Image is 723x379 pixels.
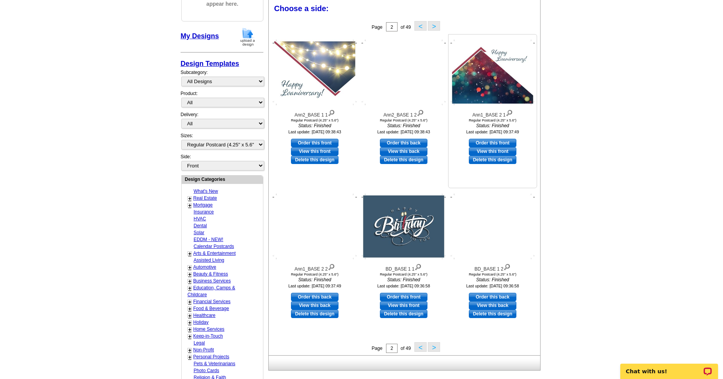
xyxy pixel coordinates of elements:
a: use this design [469,293,516,301]
img: BD_BASE 1 2 [450,194,535,259]
a: View this back [291,301,338,310]
a: use this design [380,139,427,147]
button: > [428,21,440,31]
a: Real Estate [193,195,217,201]
div: Side: [181,153,263,171]
a: Non-Profit [193,347,214,353]
button: < [414,21,427,31]
a: + [188,285,191,291]
a: Design Templates [181,60,239,67]
a: Education, Camps & Childcare [187,285,235,297]
img: upload-design [238,27,258,47]
a: Mortgage [193,202,213,208]
a: + [188,278,191,284]
a: View this front [380,301,427,310]
a: Healthcare [193,313,215,318]
small: Last update: [DATE] 09:36:58 [377,284,430,288]
a: HVAC [194,216,206,221]
a: Keep-in-Touch [193,333,223,339]
div: Design Categories [182,176,263,183]
a: Calendar Postcards [194,244,234,249]
a: Automotive [193,264,216,270]
a: + [188,354,191,360]
a: Insurance [194,209,214,215]
a: Personal Projects [193,354,229,359]
div: Sizes: [181,132,263,153]
i: Status: Finished [361,122,446,129]
div: BD_BASE 1 2 [450,262,535,272]
i: Status: Finished [361,276,446,283]
button: < [414,342,427,352]
span: Page [372,346,383,351]
a: Assisted Living [194,258,224,263]
div: Regular Postcard (4.25" x 5.6") [450,272,535,276]
div: Ann1_BASE 2 1 [450,108,535,118]
a: Home Services [193,326,224,332]
a: Food & Beverage [193,306,229,311]
i: Status: Finished [450,122,535,129]
a: Holiday [193,320,209,325]
div: Delivery: [181,111,263,132]
div: Subcategory: [181,69,263,90]
a: use this design [291,139,338,147]
a: use this design [291,293,338,301]
small: Last update: [DATE] 09:37:49 [466,130,519,134]
a: + [188,202,191,208]
a: Delete this design [469,156,516,164]
div: Ann1_BASE 2 2 [273,262,357,272]
a: Delete this design [380,310,427,318]
i: Status: Finished [273,276,357,283]
div: BD_BASE 1 1 [361,262,446,272]
a: + [188,271,191,277]
a: + [188,251,191,257]
div: Ann2_BASE 1 1 [273,108,357,118]
a: + [188,299,191,305]
a: View this back [380,147,427,156]
div: Regular Postcard (4.25" x 5.6") [273,118,357,122]
a: Financial Services [193,299,230,304]
a: + [188,326,191,333]
a: Pets & Veterinarians [194,361,235,366]
i: Status: Finished [273,122,357,129]
img: Ann2_BASE 1 1 [273,40,357,105]
iframe: LiveChat chat widget [615,355,723,379]
a: + [188,195,191,202]
a: + [188,313,191,319]
a: Beauty & Fitness [193,271,228,277]
a: View this back [469,301,516,310]
img: view design details [506,108,513,116]
a: + [188,320,191,326]
div: Regular Postcard (4.25" x 5.6") [450,118,535,122]
a: Delete this design [469,310,516,318]
a: Delete this design [380,156,427,164]
img: view design details [417,108,424,116]
a: View this front [291,147,338,156]
a: Delete this design [291,156,338,164]
img: Ann1_BASE 2 2 [273,194,357,259]
a: EDDM - NEW! [194,237,223,242]
a: Dental [194,223,207,228]
button: > [428,342,440,352]
span: of 49 [401,346,411,351]
a: What's New [194,189,218,194]
img: Ann2_BASE 1 2 [361,40,446,105]
div: Regular Postcard (4.25" x 5.6") [361,272,446,276]
a: Photo Cards [194,368,219,373]
span: Page [372,25,383,30]
img: view design details [503,262,511,271]
div: Regular Postcard (4.25" x 5.6") [361,118,446,122]
img: view design details [414,262,422,271]
div: Ann2_BASE 1 2 [361,108,446,118]
a: use this design [469,139,516,147]
small: Last update: [DATE] 09:37:49 [288,284,341,288]
a: View this front [469,147,516,156]
a: My Designs [181,32,219,40]
a: Arts & Entertainment [193,251,236,256]
img: Ann1_BASE 2 1 [450,40,535,105]
img: BD_BASE 1 1 [361,194,446,259]
a: Business Services [193,278,231,284]
a: + [188,333,191,340]
a: + [188,306,191,312]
